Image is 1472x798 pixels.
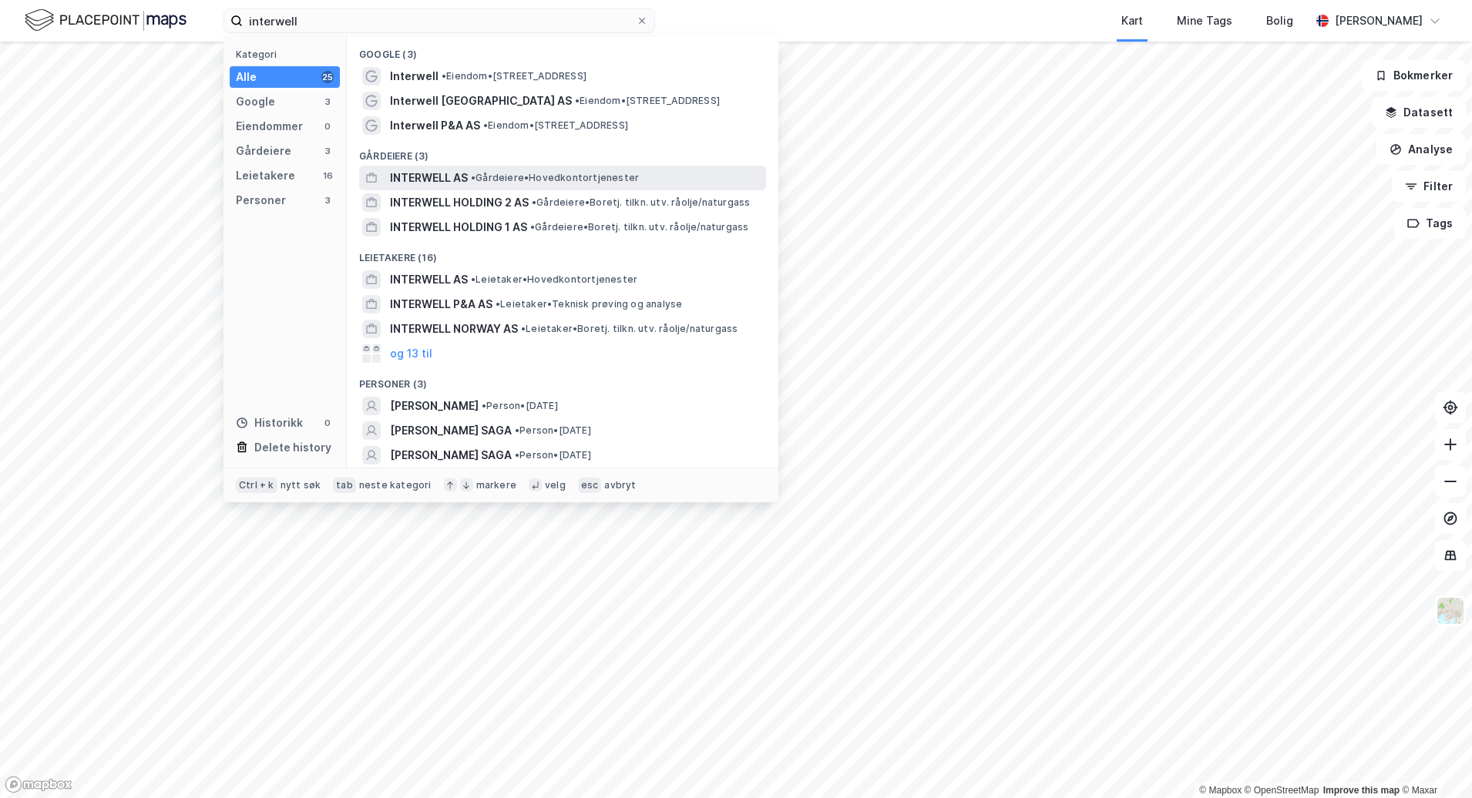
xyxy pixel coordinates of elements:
[347,36,778,64] div: Google (3)
[236,414,303,432] div: Historikk
[281,479,321,491] div: nytt søk
[321,96,334,108] div: 3
[532,196,750,209] span: Gårdeiere • Boretj. tilkn. utv. råolje/naturgass
[321,169,334,182] div: 16
[575,95,720,107] span: Eiendom • [STREET_ADDRESS]
[390,169,468,187] span: INTERWELL AS
[390,344,432,363] button: og 13 til
[236,92,275,111] div: Google
[496,298,500,310] span: •
[390,193,529,212] span: INTERWELL HOLDING 2 AS
[390,270,468,289] span: INTERWELL AS
[1376,134,1466,165] button: Analyse
[1394,208,1466,239] button: Tags
[515,449,591,461] span: Person • [DATE]
[236,478,277,493] div: Ctrl + k
[1395,724,1472,798] iframe: Chat Widget
[321,71,334,83] div: 25
[521,323,526,334] span: •
[390,320,518,338] span: INTERWELL NORWAY AS
[236,166,295,185] div: Leietakere
[521,323,738,335] span: Leietaker • Boretj. tilkn. utv. råolje/naturgass
[483,119,488,131] span: •
[321,120,334,132] div: 0
[515,424,519,436] span: •
[390,397,479,415] span: [PERSON_NAME]
[604,479,636,491] div: avbryt
[390,295,492,313] span: INTERWELL P&A AS
[347,366,778,394] div: Personer (3)
[1436,596,1465,625] img: Z
[471,273,476,285] span: •
[482,400,486,411] span: •
[530,221,748,233] span: Gårdeiere • Boretj. tilkn. utv. råolje/naturgass
[545,479,566,491] div: velg
[359,479,432,491] div: neste kategori
[471,172,639,184] span: Gårdeiere • Hovedkontortjenester
[236,117,303,136] div: Eiendommer
[1199,785,1242,796] a: Mapbox
[5,776,72,793] a: Mapbox homepage
[236,142,291,160] div: Gårdeiere
[1177,12,1232,30] div: Mine Tags
[347,240,778,267] div: Leietakere (16)
[390,218,527,236] span: INTERWELL HOLDING 1 AS
[578,478,602,493] div: esc
[390,67,439,85] span: Interwell
[476,479,516,491] div: markere
[1392,171,1466,202] button: Filter
[333,478,356,493] div: tab
[236,49,340,60] div: Kategori
[575,95,580,106] span: •
[515,424,591,437] span: Person • [DATE]
[471,172,476,183] span: •
[390,92,572,110] span: Interwell [GEOGRAPHIC_DATA] AS
[1323,785,1400,796] a: Improve this map
[390,116,480,135] span: Interwell P&A AS
[321,417,334,429] div: 0
[1335,12,1423,30] div: [PERSON_NAME]
[321,194,334,206] div: 3
[1362,60,1466,91] button: Bokmerker
[496,298,682,310] span: Leietaker • Teknisk prøving og analyse
[515,449,519,461] span: •
[236,191,286,210] div: Personer
[25,7,187,34] img: logo.f888ab2527a4732fd821a326f86c7f29.svg
[254,438,331,457] div: Delete history
[1121,12,1143,30] div: Kart
[483,119,628,132] span: Eiendom • [STREET_ADDRESS]
[442,70,446,82] span: •
[1372,97,1466,128] button: Datasett
[321,145,334,157] div: 3
[390,446,512,464] span: [PERSON_NAME] SAGA
[1266,12,1293,30] div: Bolig
[442,70,586,82] span: Eiendom • [STREET_ADDRESS]
[236,68,257,86] div: Alle
[471,273,637,286] span: Leietaker • Hovedkontortjenester
[347,138,778,166] div: Gårdeiere (3)
[243,9,636,32] input: Søk på adresse, matrikkel, gårdeiere, leietakere eller personer
[530,221,535,233] span: •
[482,400,558,412] span: Person • [DATE]
[1245,785,1319,796] a: OpenStreetMap
[390,421,512,440] span: [PERSON_NAME] SAGA
[532,196,536,208] span: •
